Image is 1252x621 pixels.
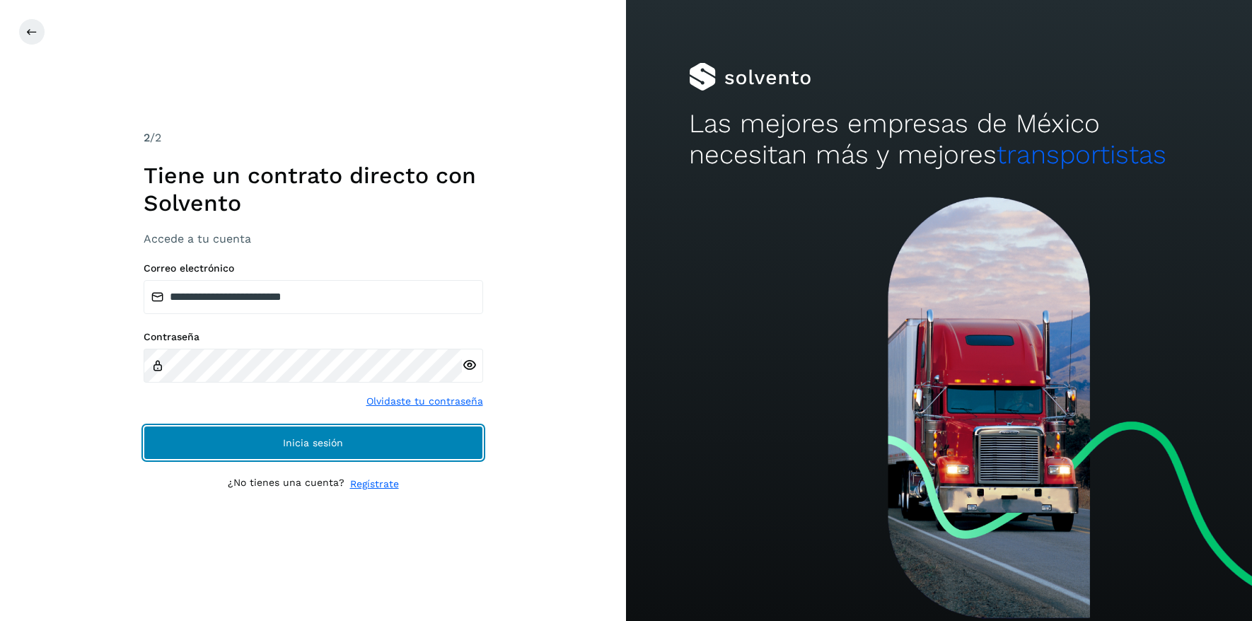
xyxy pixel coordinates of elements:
[144,162,483,216] h1: Tiene un contrato directo con Solvento
[283,438,343,448] span: Inicia sesión
[689,108,1190,171] h2: Las mejores empresas de México necesitan más y mejores
[144,232,483,245] h3: Accede a tu cuenta
[366,394,483,409] a: Olvidaste tu contraseña
[144,131,150,144] span: 2
[144,331,483,343] label: Contraseña
[144,426,483,460] button: Inicia sesión
[144,129,483,146] div: /2
[997,139,1166,170] span: transportistas
[228,477,344,492] p: ¿No tienes una cuenta?
[144,262,483,274] label: Correo electrónico
[350,477,399,492] a: Regístrate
